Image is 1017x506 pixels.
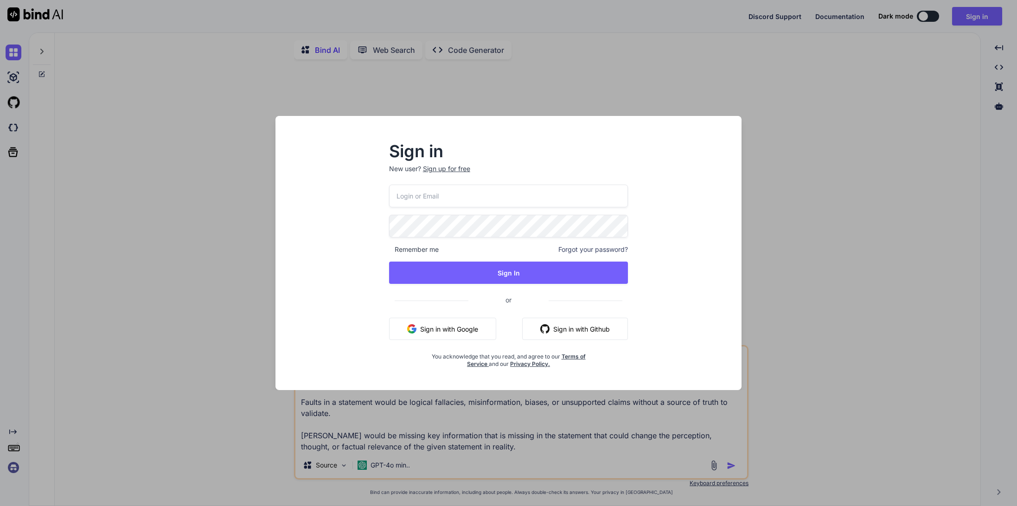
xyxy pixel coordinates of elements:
[522,318,628,340] button: Sign in with Github
[389,164,628,185] p: New user?
[389,245,439,254] span: Remember me
[510,360,550,367] a: Privacy Policy.
[389,262,628,284] button: Sign In
[558,245,628,254] span: Forgot your password?
[407,324,416,333] img: google
[389,185,628,207] input: Login or Email
[468,288,549,311] span: or
[467,353,586,367] a: Terms of Service
[389,318,496,340] button: Sign in with Google
[540,324,550,333] img: github
[389,144,628,159] h2: Sign in
[423,164,470,173] div: Sign up for free
[429,347,588,368] div: You acknowledge that you read, and agree to our and our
